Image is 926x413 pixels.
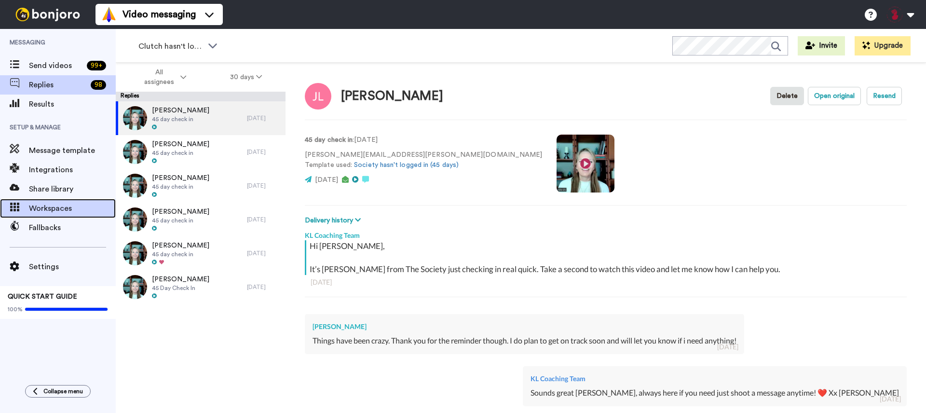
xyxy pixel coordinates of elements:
[29,183,116,195] span: Share library
[247,182,281,190] div: [DATE]
[305,226,907,240] div: KL Coaching Team
[116,169,286,203] a: [PERSON_NAME]45 day check in[DATE]
[123,174,147,198] img: 5d977592-7ac1-40b8-9fc0-bd37c9fb0eb5-thumb.jpg
[152,241,209,250] span: [PERSON_NAME]
[138,41,203,52] span: Clutch hasn't logged in (45 days)
[123,207,147,232] img: d9dd1494-c4d1-406a-b539-201a07b18165-thumb.jpg
[152,284,209,292] span: 45 Day Check In
[305,135,542,145] p: : [DATE]
[313,335,736,346] div: Things have been crazy. Thank you for the reminder though. I do plan to get on track soon and wil...
[311,277,901,287] div: [DATE]
[247,283,281,291] div: [DATE]
[310,240,904,275] div: Hi [PERSON_NAME], It’s [PERSON_NAME] from The Society just checking in real quick. Take a second ...
[531,387,899,399] div: Sounds great [PERSON_NAME], always here if you need just shoot a message anytime! ❤️ Xx [PERSON_N...
[101,7,117,22] img: vm-color.svg
[531,374,899,384] div: KL Coaching Team
[305,137,353,143] strong: 45 day check in
[855,36,911,55] button: Upgrade
[152,115,209,123] span: 45 day check in
[116,236,286,270] a: [PERSON_NAME]45 day check in[DATE]
[305,83,331,110] img: Image of Joan Lucera
[770,87,804,105] button: Delete
[8,305,23,313] span: 100%
[29,203,116,214] span: Workspaces
[29,261,116,273] span: Settings
[29,79,87,91] span: Replies
[315,177,338,183] span: [DATE]
[717,342,738,352] div: [DATE]
[152,106,209,115] span: [PERSON_NAME]
[341,89,443,103] div: [PERSON_NAME]
[880,394,901,404] div: [DATE]
[8,293,77,300] span: QUICK START GUIDE
[867,87,902,105] button: Resend
[43,387,83,395] span: Collapse menu
[354,162,459,168] a: Society hasn't logged in (45 days)
[91,80,106,90] div: 98
[116,203,286,236] a: [PERSON_NAME]45 day check in[DATE]
[116,135,286,169] a: [PERSON_NAME]45 day check in[DATE]
[123,106,147,130] img: 5d977592-7ac1-40b8-9fc0-bd37c9fb0eb5-thumb.jpg
[798,36,845,55] button: Invite
[313,322,736,331] div: [PERSON_NAME]
[305,150,542,170] p: [PERSON_NAME][EMAIL_ADDRESS][PERSON_NAME][DOMAIN_NAME] Template used:
[116,270,286,304] a: [PERSON_NAME]45 Day Check In[DATE]
[29,222,116,234] span: Fallbacks
[29,98,116,110] span: Results
[116,101,286,135] a: [PERSON_NAME]45 day check in[DATE]
[123,140,147,164] img: d9dd1494-c4d1-406a-b539-201a07b18165-thumb.jpg
[152,183,209,191] span: 45 day check in
[29,145,116,156] span: Message template
[29,164,116,176] span: Integrations
[152,173,209,183] span: [PERSON_NAME]
[25,385,91,398] button: Collapse menu
[808,87,861,105] button: Open original
[116,92,286,101] div: Replies
[208,69,284,86] button: 30 days
[29,60,83,71] span: Send videos
[123,8,196,21] span: Video messaging
[118,64,208,91] button: All assignees
[152,275,209,284] span: [PERSON_NAME]
[247,114,281,122] div: [DATE]
[247,216,281,223] div: [DATE]
[152,149,209,157] span: 45 day check in
[305,215,364,226] button: Delivery history
[247,148,281,156] div: [DATE]
[152,207,209,217] span: [PERSON_NAME]
[87,61,106,70] div: 99 +
[139,68,178,87] span: All assignees
[247,249,281,257] div: [DATE]
[152,217,209,224] span: 45 day check in
[12,8,84,21] img: bj-logo-header-white.svg
[152,139,209,149] span: [PERSON_NAME]
[123,275,147,299] img: 97150a66-6ac1-4275-9255-22045c442f3a-thumb.jpg
[123,241,147,265] img: d9dd1494-c4d1-406a-b539-201a07b18165-thumb.jpg
[152,250,209,258] span: 45 day check in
